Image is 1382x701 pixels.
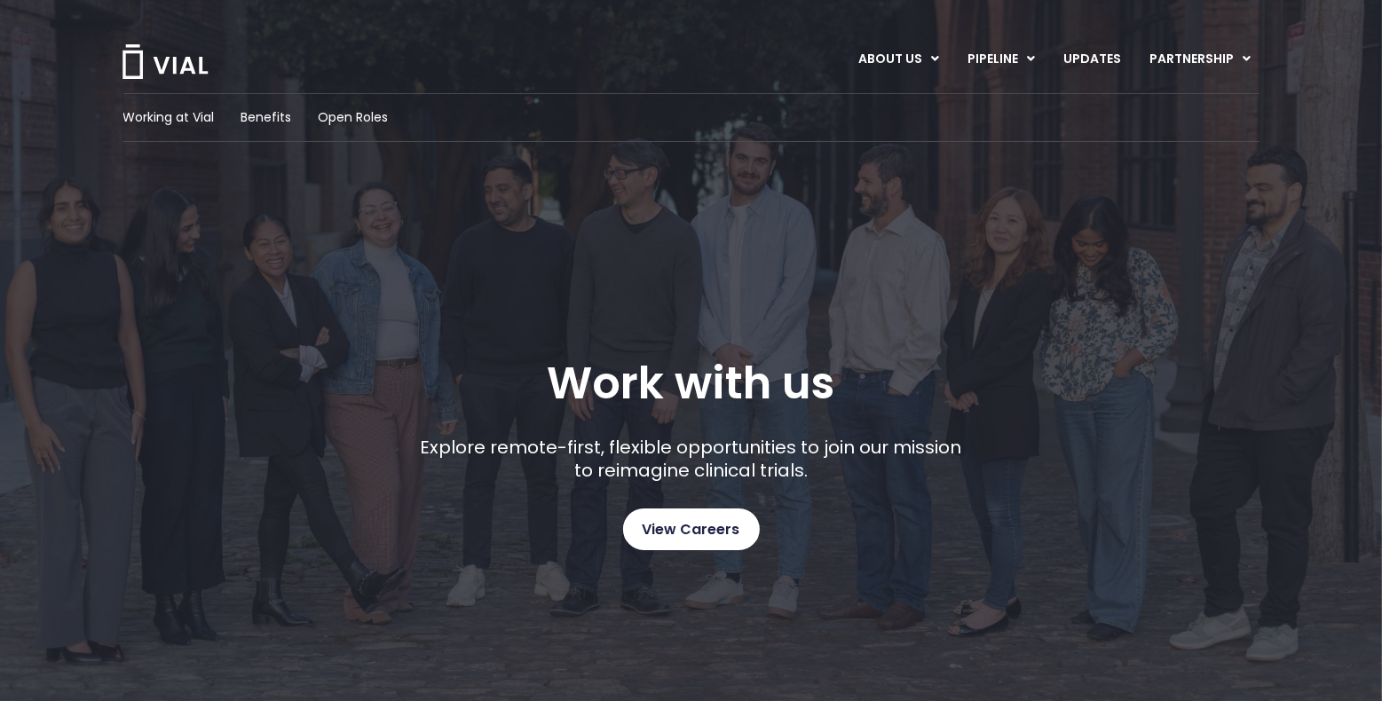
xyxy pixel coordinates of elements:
span: View Careers [643,518,740,541]
h1: Work with us [548,358,835,409]
a: PIPELINEMenu Toggle [953,44,1048,75]
a: PARTNERSHIPMenu Toggle [1135,44,1265,75]
p: Explore remote-first, flexible opportunities to join our mission to reimagine clinical trials. [414,436,968,482]
img: Vial Logo [121,44,209,79]
a: Benefits [241,108,292,127]
a: Working at Vial [123,108,215,127]
a: Open Roles [319,108,389,127]
a: UPDATES [1049,44,1134,75]
a: View Careers [623,508,760,550]
a: ABOUT USMenu Toggle [844,44,952,75]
